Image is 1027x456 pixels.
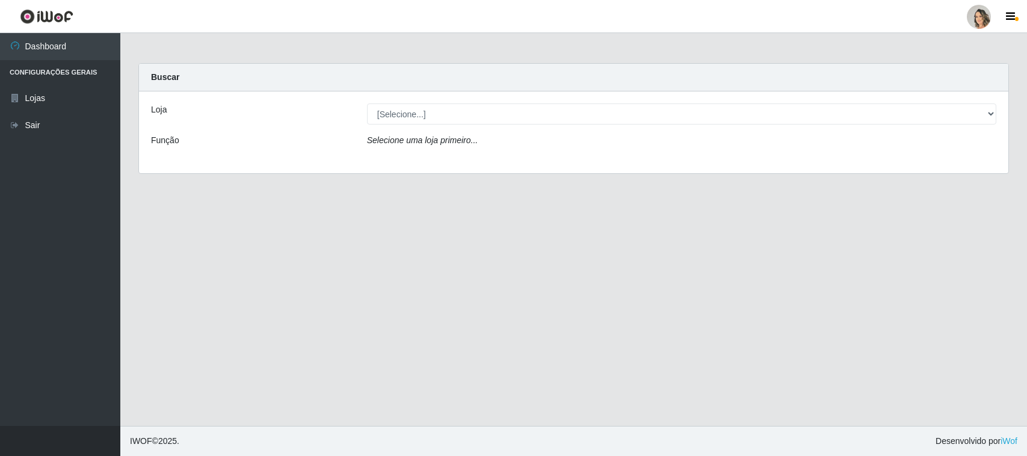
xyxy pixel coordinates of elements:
img: CoreUI Logo [20,9,73,24]
span: © 2025 . [130,435,179,448]
strong: Buscar [151,72,179,82]
label: Função [151,134,179,147]
span: IWOF [130,436,152,446]
a: iWof [1001,436,1017,446]
label: Loja [151,103,167,116]
i: Selecione uma loja primeiro... [367,135,478,145]
span: Desenvolvido por [936,435,1017,448]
